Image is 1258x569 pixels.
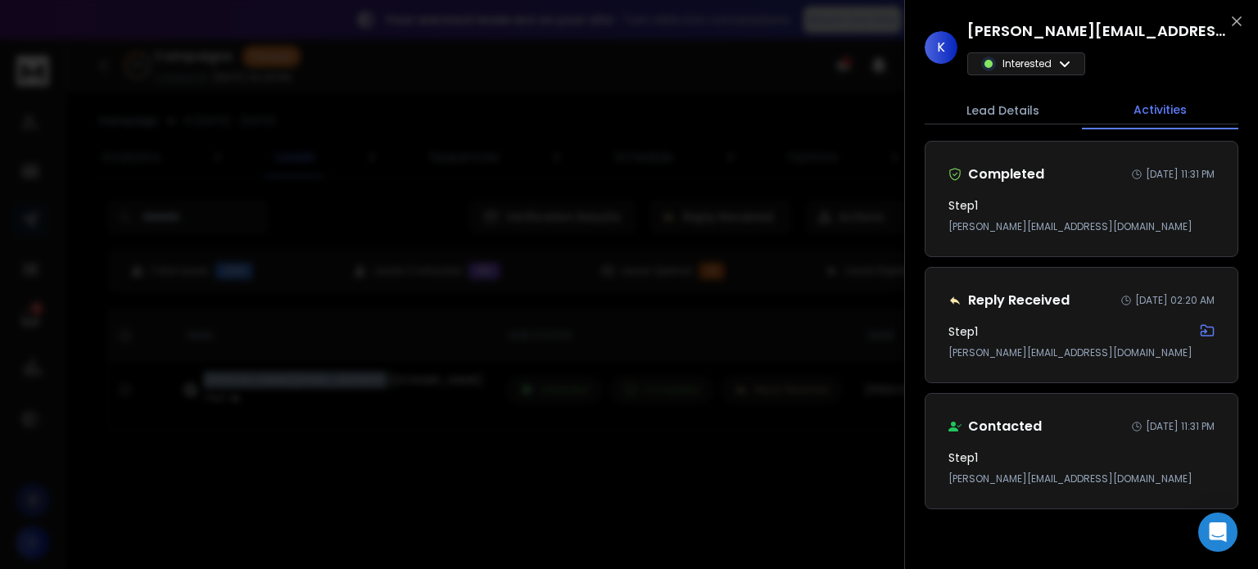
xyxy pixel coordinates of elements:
h1: [PERSON_NAME][EMAIL_ADDRESS][DOMAIN_NAME] [967,20,1229,43]
div: Completed [948,165,1044,184]
p: Interested [1002,57,1052,70]
p: [PERSON_NAME][EMAIL_ADDRESS][DOMAIN_NAME] [948,472,1215,485]
div: Open Intercom Messenger [1198,513,1238,552]
p: [PERSON_NAME][EMAIL_ADDRESS][DOMAIN_NAME] [948,220,1215,233]
span: K [925,31,957,64]
h3: Step 1 [948,323,978,340]
h3: Step 1 [948,449,978,466]
p: [DATE] 02:20 AM [1135,294,1215,307]
p: [DATE] 11:31 PM [1146,420,1215,433]
div: Reply Received [948,291,1070,310]
button: Lead Details [925,93,1082,129]
div: Contacted [948,417,1042,436]
h3: Step 1 [948,197,978,214]
p: [PERSON_NAME][EMAIL_ADDRESS][DOMAIN_NAME] [948,346,1215,359]
button: Activities [1082,92,1239,129]
p: [DATE] 11:31 PM [1146,168,1215,181]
